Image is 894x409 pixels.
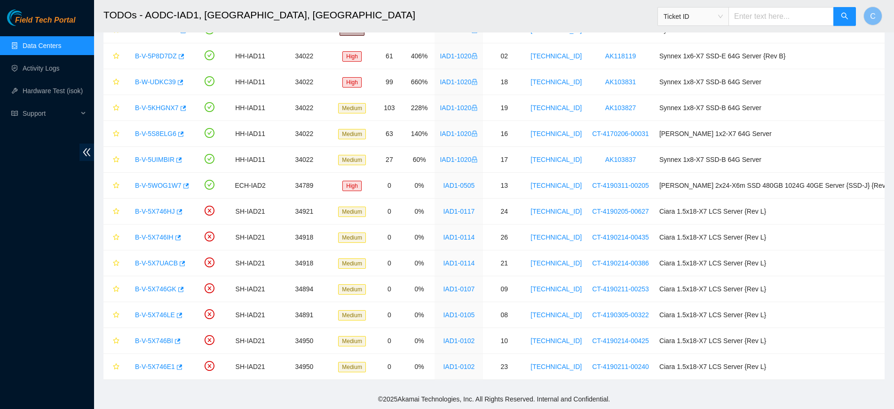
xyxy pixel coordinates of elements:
[109,178,120,193] button: star
[404,328,435,354] td: 0%
[841,12,848,21] span: search
[440,130,478,137] a: IAD1-1020lock
[483,95,525,121] td: 19
[342,77,362,88] span: High
[404,354,435,380] td: 0%
[225,302,276,328] td: SH-IAD21
[135,104,179,112] a: B-V-5KHGNX7
[483,147,525,173] td: 17
[863,7,882,25] button: C
[276,199,333,225] td: 34921
[530,259,582,267] a: [TECHNICAL_ID]
[530,156,582,163] a: [TECHNICAL_ID]
[276,302,333,328] td: 34891
[592,233,649,241] a: CT-4190214-00435
[113,53,119,60] span: star
[338,258,366,269] span: Medium
[135,130,176,137] a: B-V-5S8ELG6
[338,336,366,346] span: Medium
[205,206,214,216] span: close-circle
[135,337,173,345] a: B-V-5X746BI
[375,354,404,380] td: 0
[605,156,636,163] a: AK103837
[605,78,636,86] a: AK103831
[11,110,18,117] span: read
[375,95,404,121] td: 103
[113,286,119,293] span: star
[483,250,525,276] td: 21
[135,208,175,215] a: B-V-5X746HJ
[276,147,333,173] td: 34022
[404,225,435,250] td: 0%
[135,233,174,241] a: B-V-5X746IH
[205,50,214,60] span: check-circle
[530,311,582,319] a: [TECHNICAL_ID]
[135,311,175,319] a: B-V-5X746LE
[530,78,582,86] a: [TECHNICAL_ID]
[205,232,214,241] span: close-circle
[728,7,834,26] input: Enter text here...
[338,362,366,372] span: Medium
[404,43,435,69] td: 406%
[530,130,582,137] a: [TECHNICAL_ID]
[375,199,404,225] td: 0
[113,363,119,371] span: star
[276,121,333,147] td: 34022
[113,182,119,190] span: star
[443,182,475,189] a: IAD1-0505
[225,147,276,173] td: HH-IAD11
[338,310,366,321] span: Medium
[135,259,178,267] a: B-V-5X7UACB
[375,69,404,95] td: 99
[483,69,525,95] td: 18
[109,307,120,322] button: star
[205,128,214,138] span: check-circle
[404,302,435,328] td: 0%
[225,121,276,147] td: HH-IAD11
[375,328,404,354] td: 0
[483,199,525,225] td: 24
[592,311,649,319] a: CT-4190305-00322
[471,130,478,137] span: lock
[276,276,333,302] td: 34894
[109,256,120,271] button: star
[443,259,475,267] a: IAD1-0114
[113,337,119,345] span: star
[471,156,478,163] span: lock
[443,233,475,241] a: IAD1-0114
[592,130,649,137] a: CT-4170206-00031
[404,95,435,121] td: 228%
[338,233,366,243] span: Medium
[113,104,119,112] span: star
[113,312,119,319] span: star
[225,173,276,199] td: ECH-IAD2
[109,333,120,348] button: star
[375,250,404,276] td: 0
[404,199,435,225] td: 0%
[23,104,78,123] span: Support
[276,250,333,276] td: 34918
[530,363,582,370] a: [TECHNICAL_ID]
[225,199,276,225] td: SH-IAD21
[205,283,214,293] span: close-circle
[605,104,636,112] a: AK103827
[135,182,182,189] a: B-V-5WOG1W7
[592,337,649,345] a: CT-4190214-00425
[109,126,120,141] button: star
[338,103,366,113] span: Medium
[443,311,475,319] a: IAD1-0105
[225,354,276,380] td: SH-IAD21
[404,69,435,95] td: 660%
[113,156,119,164] span: star
[94,389,894,409] footer: © 2025 Akamai Technologies, Inc. All Rights Reserved. Internal and Confidential.
[375,225,404,250] td: 0
[833,7,856,26] button: search
[530,182,582,189] a: [TECHNICAL_ID]
[375,173,404,199] td: 0
[205,76,214,86] span: check-circle
[205,257,214,267] span: close-circle
[338,155,366,165] span: Medium
[225,43,276,69] td: HH-IAD11
[113,79,119,86] span: star
[79,144,94,161] span: double-left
